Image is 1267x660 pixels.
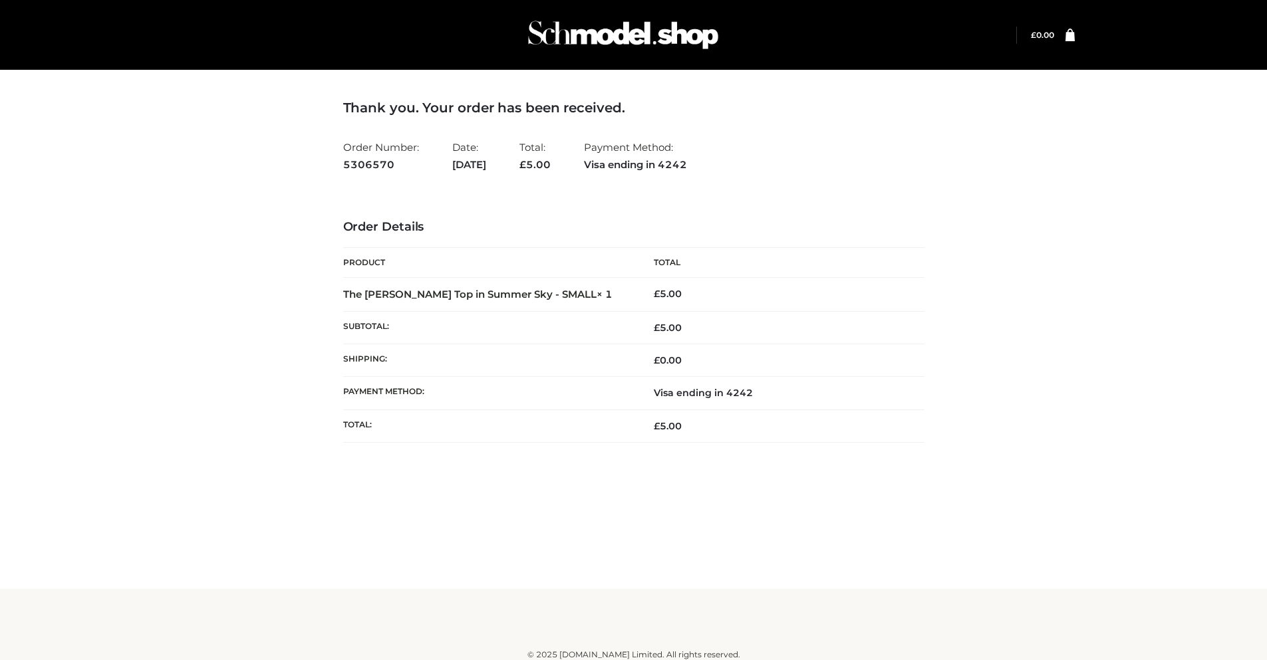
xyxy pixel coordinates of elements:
[1031,30,1054,40] bdi: 0.00
[654,288,660,300] span: £
[519,158,526,171] span: £
[343,344,634,377] th: Shipping:
[452,136,486,176] li: Date:
[584,136,687,176] li: Payment Method:
[654,322,682,334] span: 5.00
[634,248,924,278] th: Total
[584,156,687,173] strong: Visa ending in 4242
[654,420,682,432] span: 5.00
[654,288,682,300] bdi: 5.00
[343,288,613,300] strong: The [PERSON_NAME] Top in Summer Sky - SMALL
[519,158,551,171] span: 5.00
[343,100,924,116] h3: Thank you. Your order has been received.
[654,354,660,366] span: £
[343,377,634,409] th: Payment method:
[523,9,723,61] img: Schmodel Admin 964
[634,377,924,409] td: Visa ending in 4242
[1031,30,1054,40] a: £0.00
[1031,30,1036,40] span: £
[654,322,660,334] span: £
[343,156,419,173] strong: 5306570
[519,136,551,176] li: Total:
[452,156,486,173] strong: [DATE]
[343,248,634,278] th: Product
[597,288,613,300] strong: × 1
[343,220,924,235] h3: Order Details
[654,354,682,366] bdi: 0.00
[343,136,419,176] li: Order Number:
[654,420,660,432] span: £
[343,409,634,442] th: Total:
[343,311,634,344] th: Subtotal:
